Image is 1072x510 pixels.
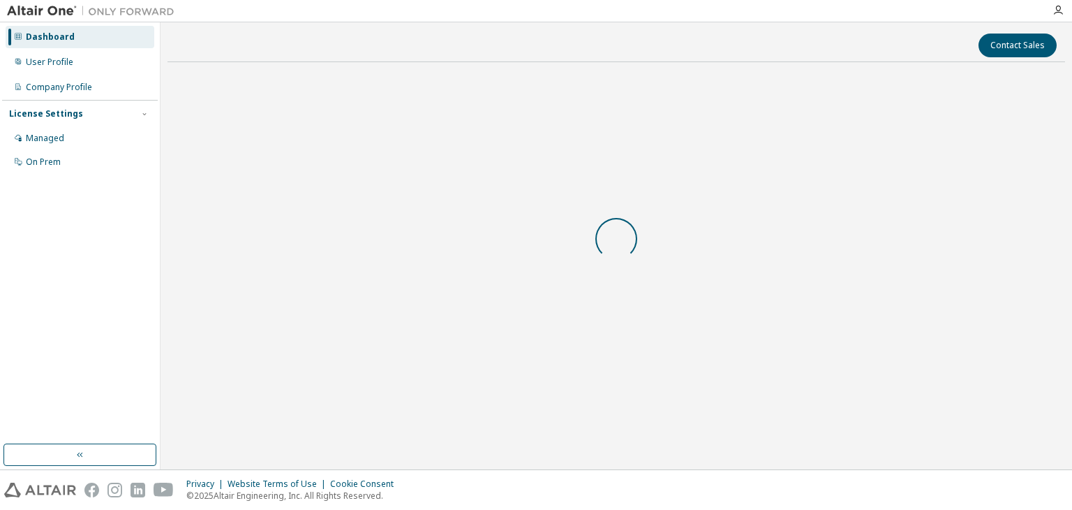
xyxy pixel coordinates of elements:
[84,483,99,497] img: facebook.svg
[107,483,122,497] img: instagram.svg
[186,479,228,490] div: Privacy
[26,133,64,144] div: Managed
[154,483,174,497] img: youtube.svg
[26,57,73,68] div: User Profile
[228,479,330,490] div: Website Terms of Use
[978,34,1057,57] button: Contact Sales
[26,82,92,93] div: Company Profile
[9,108,83,119] div: License Settings
[330,479,402,490] div: Cookie Consent
[7,4,181,18] img: Altair One
[131,483,145,497] img: linkedin.svg
[4,483,76,497] img: altair_logo.svg
[26,156,61,168] div: On Prem
[186,490,402,502] p: © 2025 Altair Engineering, Inc. All Rights Reserved.
[26,31,75,43] div: Dashboard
